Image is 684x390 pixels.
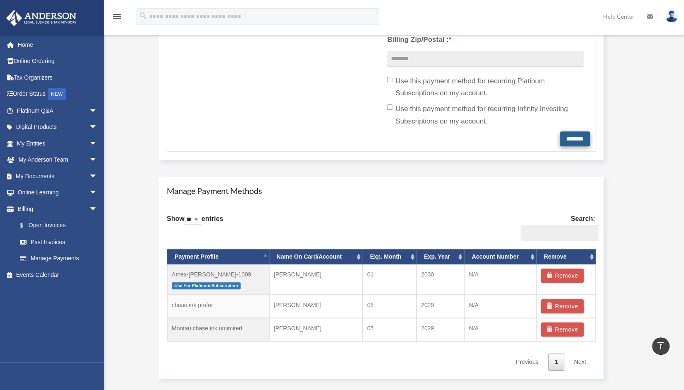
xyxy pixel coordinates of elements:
label: Billing Zip/Postal : [387,34,583,46]
a: menu [112,15,122,22]
a: Order StatusNEW [6,86,110,103]
td: 05 [363,318,416,341]
th: Exp. Month: activate to sort column ascending [363,249,416,264]
a: Digital Productsarrow_drop_down [6,119,110,136]
td: Amex-[PERSON_NAME]-1009 [167,264,269,295]
td: chase ink prefer [167,295,269,318]
a: Next [568,354,592,371]
a: $Open Invoices [12,217,110,234]
a: My Documentsarrow_drop_down [6,168,110,184]
span: arrow_drop_down [89,135,106,152]
span: arrow_drop_down [89,184,106,201]
input: Use this payment method for recurring Platinum Subscriptions on my account. [387,77,392,82]
td: N/A [464,318,536,341]
a: Home [6,36,110,53]
a: Online Ordering [6,53,110,70]
td: N/A [464,264,536,295]
td: Mootau chase ink unlimited [167,318,269,341]
td: [PERSON_NAME] [269,318,363,341]
i: search [139,11,148,20]
img: User Pic [665,10,678,22]
a: Events Calendar [6,266,110,283]
a: My Entitiesarrow_drop_down [6,135,110,152]
span: arrow_drop_down [89,168,106,185]
h4: Manage Payment Methods [167,185,595,196]
th: Account Number: activate to sort column ascending [464,249,536,264]
img: Anderson Advisors Platinum Portal [4,10,79,26]
span: arrow_drop_down [89,102,106,119]
label: Use this payment method for recurring Infinity Investing Subscriptions on my account. [387,103,583,128]
span: arrow_drop_down [89,201,106,218]
button: Remove [541,322,584,337]
input: Search: [521,225,599,240]
label: Search: [517,213,595,240]
th: Name On Card/Account: activate to sort column ascending [269,249,363,264]
a: Past Invoices [12,234,110,250]
th: Remove: activate to sort column ascending [536,249,596,264]
a: 1 [548,354,564,371]
td: 2030 [416,264,464,295]
label: Use this payment method for recurring Platinum Subscriptions on my account. [387,75,583,100]
select: Showentries [185,215,202,225]
a: Platinum Q&Aarrow_drop_down [6,102,110,119]
td: 2029 [416,318,464,341]
td: 01 [363,264,416,295]
a: vertical_align_top [652,337,669,355]
td: 2029 [416,295,464,318]
a: Billingarrow_drop_down [6,201,110,217]
td: [PERSON_NAME] [269,264,363,295]
i: vertical_align_top [656,341,666,351]
th: Exp. Year: activate to sort column ascending [416,249,464,264]
button: Remove [541,269,584,283]
th: Payment Profile: activate to sort column descending [167,249,269,264]
button: Remove [541,299,584,313]
span: $ [24,220,29,231]
div: NEW [48,88,66,100]
a: Online Learningarrow_drop_down [6,184,110,201]
input: Use this payment method for recurring Infinity Investing Subscriptions on my account. [387,104,392,110]
td: N/A [464,295,536,318]
span: arrow_drop_down [89,119,106,136]
i: menu [112,12,122,22]
a: Manage Payments [12,250,106,267]
span: Use For Platinum Subscription [172,282,241,289]
span: arrow_drop_down [89,152,106,169]
td: 08 [363,295,416,318]
td: [PERSON_NAME] [269,295,363,318]
label: Show entries [167,213,223,233]
a: My Anderson Teamarrow_drop_down [6,152,110,168]
a: Tax Organizers [6,69,110,86]
a: Previous [509,354,544,371]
